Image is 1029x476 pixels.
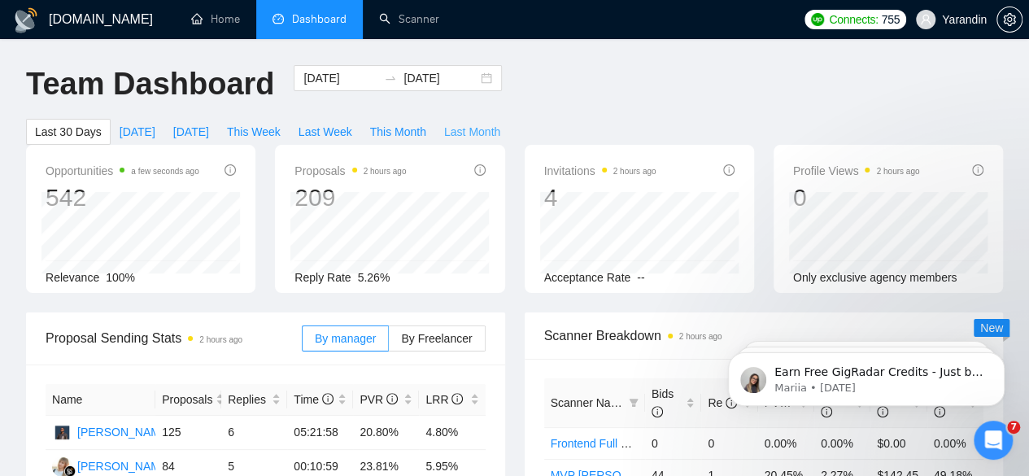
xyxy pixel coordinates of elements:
[358,271,390,284] span: 5.26%
[228,391,268,408] span: Replies
[793,182,920,213] div: 0
[974,421,1013,460] iframe: Intercom live chat
[364,167,407,176] time: 2 hours ago
[401,332,472,345] span: By Freelancer
[77,457,171,475] div: [PERSON_NAME]
[290,119,361,145] button: Last Week
[360,393,398,406] span: PVR
[629,398,639,408] span: filter
[218,119,290,145] button: This Week
[361,119,435,145] button: This Month
[35,123,102,141] span: Last 30 Days
[1007,421,1020,434] span: 7
[294,271,351,284] span: Reply Rate
[652,406,663,417] span: info-circle
[191,12,240,26] a: homeHome
[544,325,984,346] span: Scanner Breakdown
[299,123,352,141] span: Last Week
[544,271,631,284] span: Acceptance Rate
[131,167,198,176] time: a few seconds ago
[544,161,656,181] span: Invitations
[474,164,486,176] span: info-circle
[106,271,135,284] span: 100%
[287,416,353,450] td: 05:21:58
[225,164,236,176] span: info-circle
[52,459,171,472] a: AK[PERSON_NAME]
[419,416,485,450] td: 4.80%
[870,427,927,459] td: $0.00
[626,391,642,415] span: filter
[13,7,39,33] img: logo
[292,12,347,26] span: Dashboard
[637,271,644,284] span: --
[52,422,72,443] img: DS
[379,12,439,26] a: searchScanner
[551,396,626,409] span: Scanner Name
[155,416,221,450] td: 125
[384,72,397,85] span: to
[26,65,274,103] h1: Team Dashboard
[162,391,212,408] span: Proposals
[927,427,983,459] td: 0.00%
[920,14,931,25] span: user
[294,182,406,213] div: 209
[645,427,701,459] td: 0
[814,427,870,459] td: 0.00%
[221,384,287,416] th: Replies
[551,437,649,450] a: Frontend Full Stack
[303,69,377,87] input: Start date
[273,13,284,24] span: dashboard
[876,167,919,176] time: 2 hours ago
[294,161,406,181] span: Proposals
[322,393,334,404] span: info-circle
[793,271,957,284] span: Only exclusive agency members
[435,119,509,145] button: Last Month
[679,332,722,341] time: 2 hours ago
[155,384,221,416] th: Proposals
[46,384,155,416] th: Name
[46,161,199,181] span: Opportunities
[972,164,983,176] span: info-circle
[613,167,656,176] time: 2 hours ago
[758,427,814,459] td: 0.00%
[26,119,111,145] button: Last 30 Days
[544,182,656,213] div: 4
[164,119,218,145] button: [DATE]
[46,182,199,213] div: 542
[811,13,824,26] img: upwork-logo.png
[425,393,463,406] span: LRR
[829,11,878,28] span: Connects:
[315,332,376,345] span: By manager
[111,119,164,145] button: [DATE]
[173,123,209,141] span: [DATE]
[386,393,398,404] span: info-circle
[996,13,1022,26] a: setting
[793,161,920,181] span: Profile Views
[46,271,99,284] span: Relevance
[221,416,287,450] td: 6
[701,427,757,459] td: 0
[882,11,900,28] span: 755
[294,393,333,406] span: Time
[353,416,419,450] td: 20.80%
[370,123,426,141] span: This Month
[652,387,674,418] span: Bids
[996,7,1022,33] button: setting
[52,425,171,438] a: DS[PERSON_NAME]
[723,164,735,176] span: info-circle
[46,328,302,348] span: Proposal Sending Stats
[444,123,500,141] span: Last Month
[704,318,1029,432] iframe: Intercom notifications message
[120,123,155,141] span: [DATE]
[77,423,171,441] div: [PERSON_NAME]
[403,69,477,87] input: End date
[451,393,463,404] span: info-circle
[997,13,1022,26] span: setting
[227,123,281,141] span: This Week
[384,72,397,85] span: swap-right
[199,335,242,344] time: 2 hours ago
